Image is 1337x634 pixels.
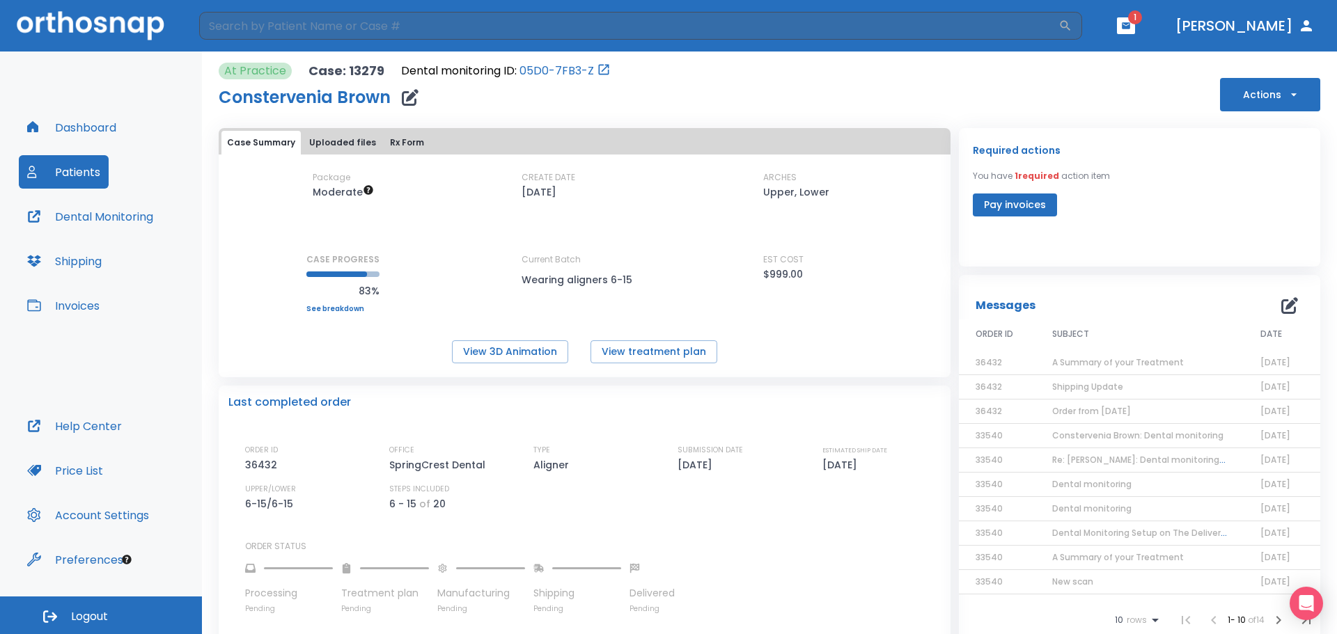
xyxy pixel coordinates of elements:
p: OFFICE [389,444,414,457]
p: 83% [306,283,380,299]
p: Shipping [533,586,621,601]
p: STEPS INCLUDED [389,483,449,496]
span: SUBJECT [1052,328,1089,340]
span: [DATE] [1260,454,1290,466]
p: $999.00 [763,266,803,283]
p: 20 [433,496,446,512]
p: Pending [533,603,621,614]
button: Shipping [19,244,110,278]
span: DATE [1260,328,1282,340]
div: tabs [221,131,948,154]
p: Delivered [630,586,675,601]
button: Uploaded files [304,131,382,154]
span: [DATE] [1260,381,1290,393]
button: Rx Form [384,131,430,154]
p: TYPE [533,444,550,457]
p: You have action item [973,170,1110,182]
p: [DATE] [822,457,862,473]
p: SpringCrest Dental [389,457,490,473]
span: of 14 [1248,614,1265,626]
span: 1 - 10 [1228,614,1248,626]
p: SUBMISSION DATE [678,444,743,457]
div: Open Intercom Messenger [1290,587,1323,620]
p: Manufacturing [437,586,525,601]
span: Shipping Update [1052,381,1123,393]
span: 1 required [1015,170,1059,182]
p: CREATE DATE [522,171,575,184]
p: Treatment plan [341,586,429,601]
button: Case Summary [221,131,301,154]
p: ORDER ID [245,444,278,457]
p: 6-15/6-15 [245,496,298,512]
span: 33540 [976,527,1003,539]
p: EST COST [763,253,804,266]
span: A Summary of your Treatment [1052,356,1184,368]
p: CASE PROGRESS [306,253,380,266]
button: Dental Monitoring [19,200,162,233]
span: Dental Monitoring Setup on The Delivery Day [1052,527,1244,539]
span: [DATE] [1260,429,1290,441]
button: View treatment plan [591,340,717,363]
button: Invoices [19,289,108,322]
p: of [419,496,430,512]
span: 33540 [976,429,1003,441]
span: [DATE] [1260,405,1290,417]
span: 36432 [976,405,1002,417]
p: Case: 13279 [308,63,384,79]
input: Search by Patient Name or Case # [199,12,1058,40]
p: At Practice [224,63,286,79]
span: 36432 [976,356,1002,368]
span: [DATE] [1260,527,1290,539]
p: Dental monitoring ID: [401,63,517,79]
span: 33540 [976,478,1003,490]
span: A Summary of your Treatment [1052,551,1184,563]
p: Last completed order [228,394,351,411]
span: [DATE] [1260,502,1290,514]
div: Open patient in dental monitoring portal [401,63,611,79]
p: ARCHES [763,171,797,184]
span: 1 [1128,10,1142,24]
p: Current Batch [522,253,647,266]
button: Patients [19,155,109,189]
button: Pay invoices [973,193,1057,216]
button: [PERSON_NAME] [1170,13,1320,38]
span: rows [1123,615,1147,625]
span: 33540 [976,454,1003,466]
a: See breakdown [306,305,380,313]
p: Processing [245,586,333,601]
span: Order from [DATE] [1052,405,1131,417]
p: Messages [976,297,1035,314]
span: [DATE] [1260,576,1290,587]
span: 36432 [976,381,1002,393]
span: 33540 [976,502,1003,514]
button: Price List [19,454,111,487]
p: ESTIMATED SHIP DATE [822,444,887,457]
span: Up to 20 Steps (40 aligners) [313,185,374,199]
p: [DATE] [522,184,556,200]
span: Constervenia Brown: Dental monitoring [1052,429,1223,441]
button: Account Settings [19,498,157,532]
span: New scan [1052,576,1093,587]
p: [DATE] [678,457,717,473]
button: Actions [1220,78,1320,111]
span: [DATE] [1260,356,1290,368]
p: Package [313,171,350,184]
button: Dashboard [19,111,125,144]
p: Wearing aligners 6-15 [522,271,647,288]
span: Dental monitoring [1052,502,1132,514]
span: 33540 [976,551,1003,563]
p: 36432 [245,457,282,473]
button: Help Center [19,409,130,443]
span: Logout [71,609,108,624]
p: Pending [630,603,675,614]
button: Preferences [19,543,132,576]
p: Required actions [973,142,1061,159]
span: 10 [1115,615,1123,625]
